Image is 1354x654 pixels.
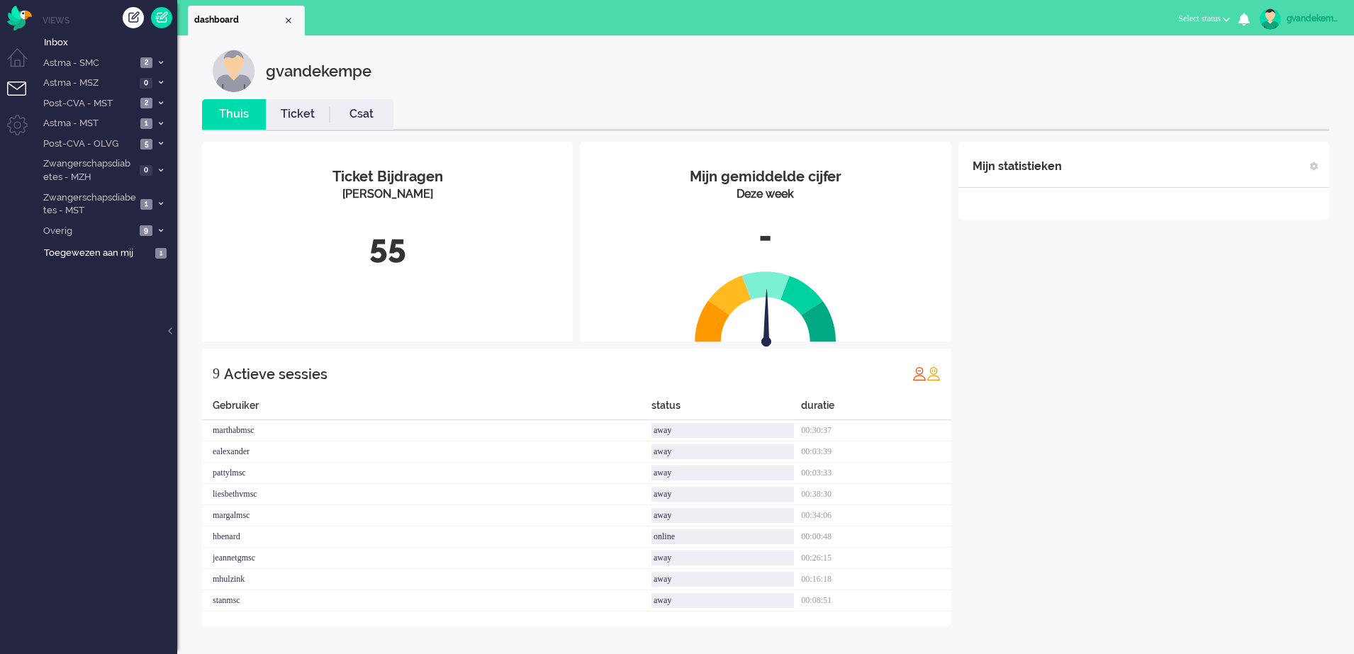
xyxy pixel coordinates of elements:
[44,36,177,50] span: Inbox
[41,97,136,111] span: Post-CVA - MST
[651,444,794,459] div: away
[41,34,177,50] a: Inbox
[41,157,135,184] span: Zwangerschapsdiabetes - MZH
[651,551,794,565] div: away
[140,78,152,89] span: 0
[1170,9,1238,29] button: Select status
[1170,4,1238,35] li: Select status
[801,569,951,590] div: 00:16:18
[202,505,651,526] div: margalmsc
[1287,11,1340,26] div: gvandekempe
[651,466,794,480] div: away
[283,15,294,26] div: Close tab
[202,569,651,590] div: mhulzink
[140,165,152,176] span: 0
[651,423,794,438] div: away
[7,9,32,20] a: Omnidesk
[651,572,794,587] div: away
[801,505,951,526] div: 00:34:06
[41,225,135,238] span: Overig
[1178,13,1221,23] span: Select status
[202,441,651,463] div: ealexander
[155,248,167,259] span: 1
[41,244,177,260] a: Toegewezen aan mij 1
[202,463,651,484] div: pattylmsc
[330,99,393,130] li: Csat
[43,14,177,26] li: Views
[194,14,283,26] span: dashboard
[213,186,562,203] div: [PERSON_NAME]
[330,106,393,123] a: Csat
[202,548,651,569] div: jeannetgmsc
[801,526,951,548] div: 00:00:48
[202,420,651,441] div: marthabmsc
[41,191,136,218] span: Zwangerschapsdiabetes - MST
[140,225,152,236] span: 9
[651,593,794,608] div: away
[41,77,135,90] span: Astma - MSZ
[7,115,39,147] li: Admin menu
[140,57,152,68] span: 2
[7,81,39,113] li: Tickets menu
[651,529,794,544] div: online
[140,98,152,108] span: 2
[1260,9,1281,30] img: avatar
[591,213,940,260] div: -
[801,484,951,505] div: 00:38:30
[591,186,940,203] div: Deze week
[927,366,941,380] img: profile_orange.svg
[266,50,371,92] div: gvandekempe
[1257,9,1340,30] a: gvandekempe
[651,398,801,420] div: status
[591,167,940,187] div: Mijn gemiddelde cijfer
[41,117,136,130] span: Astma - MST
[651,508,794,523] div: away
[912,366,927,380] img: profile_red.svg
[188,6,305,35] li: Dashboard
[224,360,328,388] div: Actieve sessies
[41,137,136,151] span: Post-CVA - OLVG
[202,99,266,130] li: Thuis
[202,590,651,611] div: stanmsc
[140,118,152,129] span: 1
[651,487,794,502] div: away
[801,463,951,484] div: 00:03:33
[202,398,651,420] div: Gebruiker
[140,139,152,150] span: 5
[801,441,951,463] div: 00:03:39
[123,7,144,28] div: Creëer ticket
[736,289,797,350] img: arrow.svg
[973,152,1062,181] div: Mijn statistieken
[151,7,172,28] a: Quick Ticket
[213,224,562,271] div: 55
[695,271,837,342] img: semi_circle.svg
[140,199,152,210] span: 1
[266,99,330,130] li: Ticket
[202,526,651,548] div: hbenard
[44,247,151,260] span: Toegewezen aan mij
[801,590,951,611] div: 00:08:51
[7,48,39,80] li: Dashboard menu
[213,50,255,92] img: customer.svg
[202,106,266,123] a: Thuis
[266,106,330,123] a: Ticket
[801,420,951,441] div: 00:30:37
[202,484,651,505] div: liesbethvmsc
[41,57,136,70] span: Astma - SMC
[801,548,951,569] div: 00:26:15
[213,359,220,388] div: 9
[7,6,32,30] img: flow_omnibird.svg
[801,398,951,420] div: duratie
[213,167,562,187] div: Ticket Bijdragen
